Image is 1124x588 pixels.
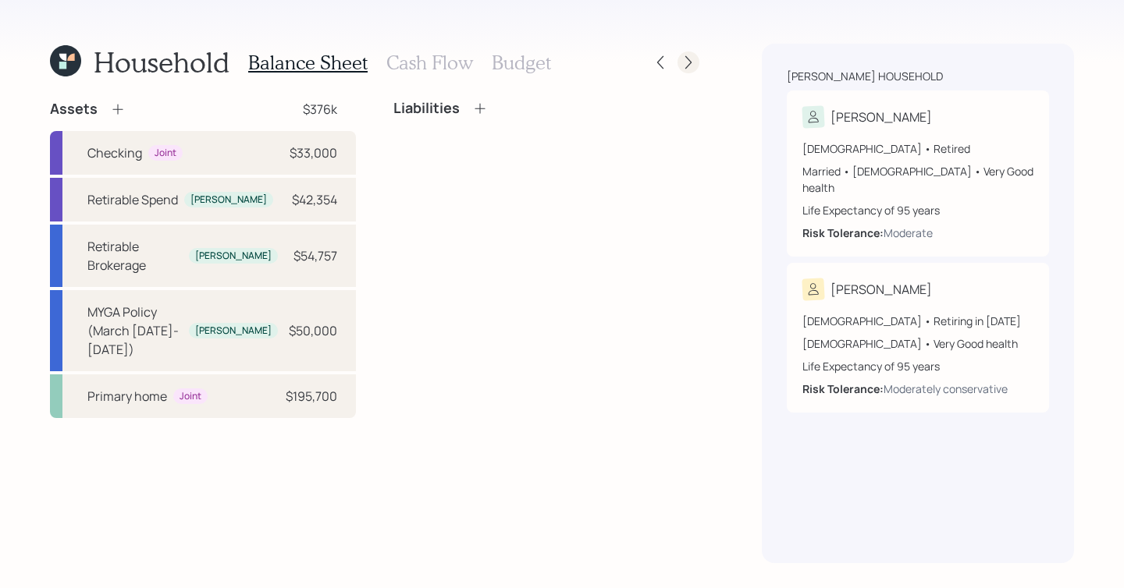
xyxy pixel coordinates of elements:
div: Married • [DEMOGRAPHIC_DATA] • Very Good health [802,163,1033,196]
h4: Liabilities [393,100,460,117]
div: Primary home [87,387,167,406]
h3: Balance Sheet [248,51,368,74]
b: Risk Tolerance: [802,225,884,240]
div: $54,757 [293,246,337,265]
div: $33,000 [290,143,337,162]
div: Checking [87,143,142,162]
div: Joint [155,147,176,160]
div: Moderately conservative [884,381,1008,397]
div: [PERSON_NAME] [190,193,267,207]
h3: Budget [492,51,551,74]
div: Life Expectancy of 95 years [802,358,1033,374]
div: $376k [303,100,337,119]
div: [DEMOGRAPHIC_DATA] • Retired [802,140,1033,157]
div: [PERSON_NAME] household [787,69,943,84]
div: [DEMOGRAPHIC_DATA] • Retiring in [DATE] [802,313,1033,329]
div: MYGA Policy (March [DATE]-[DATE]) [87,303,183,359]
div: Joint [180,390,201,403]
div: Retirable Spend [87,190,178,209]
div: [PERSON_NAME] [195,250,272,263]
div: Retirable Brokerage [87,237,183,275]
h1: Household [94,45,229,79]
div: $50,000 [289,321,337,340]
div: $42,354 [292,190,337,209]
div: Life Expectancy of 95 years [802,202,1033,218]
h4: Assets [50,101,98,118]
b: Risk Tolerance: [802,381,884,396]
div: [PERSON_NAME] [195,324,272,338]
div: [DEMOGRAPHIC_DATA] • Very Good health [802,335,1033,352]
h3: Cash Flow [386,51,473,74]
div: [PERSON_NAME] [831,108,932,126]
div: Moderate [884,225,933,241]
div: $195,700 [286,387,337,406]
div: [PERSON_NAME] [831,280,932,299]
